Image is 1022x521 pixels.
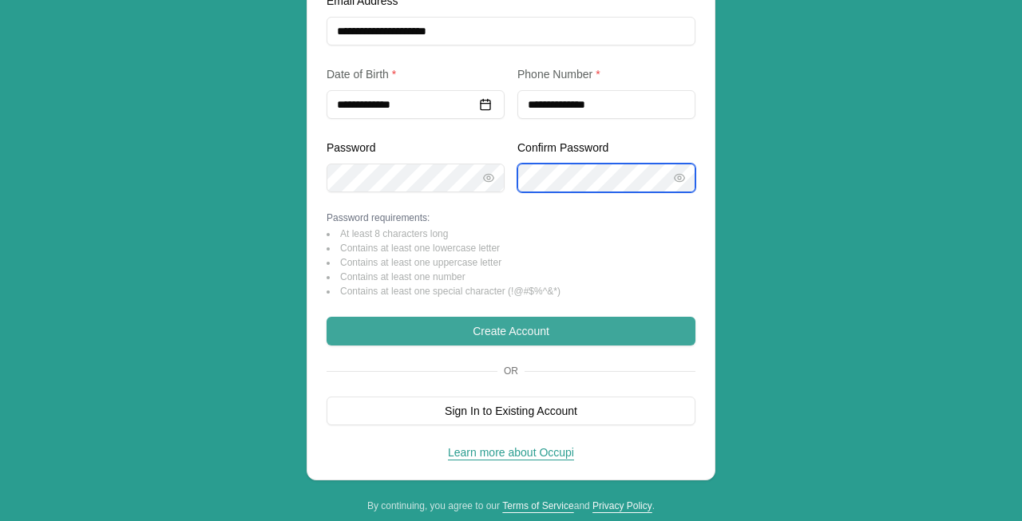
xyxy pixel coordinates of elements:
[327,285,695,298] li: Contains at least one special character (!@#$%^&*)
[327,397,695,425] button: Sign In to Existing Account
[497,365,525,377] span: Or
[517,141,608,154] label: Confirm Password
[307,499,715,512] div: By continuing, you agree to our and .
[448,446,574,459] a: Learn more about Occupi
[517,68,600,81] label: Phone Number
[327,317,695,345] button: Create Account
[327,256,695,269] li: Contains at least one uppercase letter
[327,211,695,224] p: Password requirements:
[327,68,396,81] label: Date of Birth
[327,227,695,240] li: At least 8 characters long
[592,500,652,511] a: Privacy Policy
[327,141,375,154] label: Password
[502,500,573,511] a: Terms of Service
[327,242,695,255] li: Contains at least one lowercase letter
[327,270,695,283] li: Contains at least one number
